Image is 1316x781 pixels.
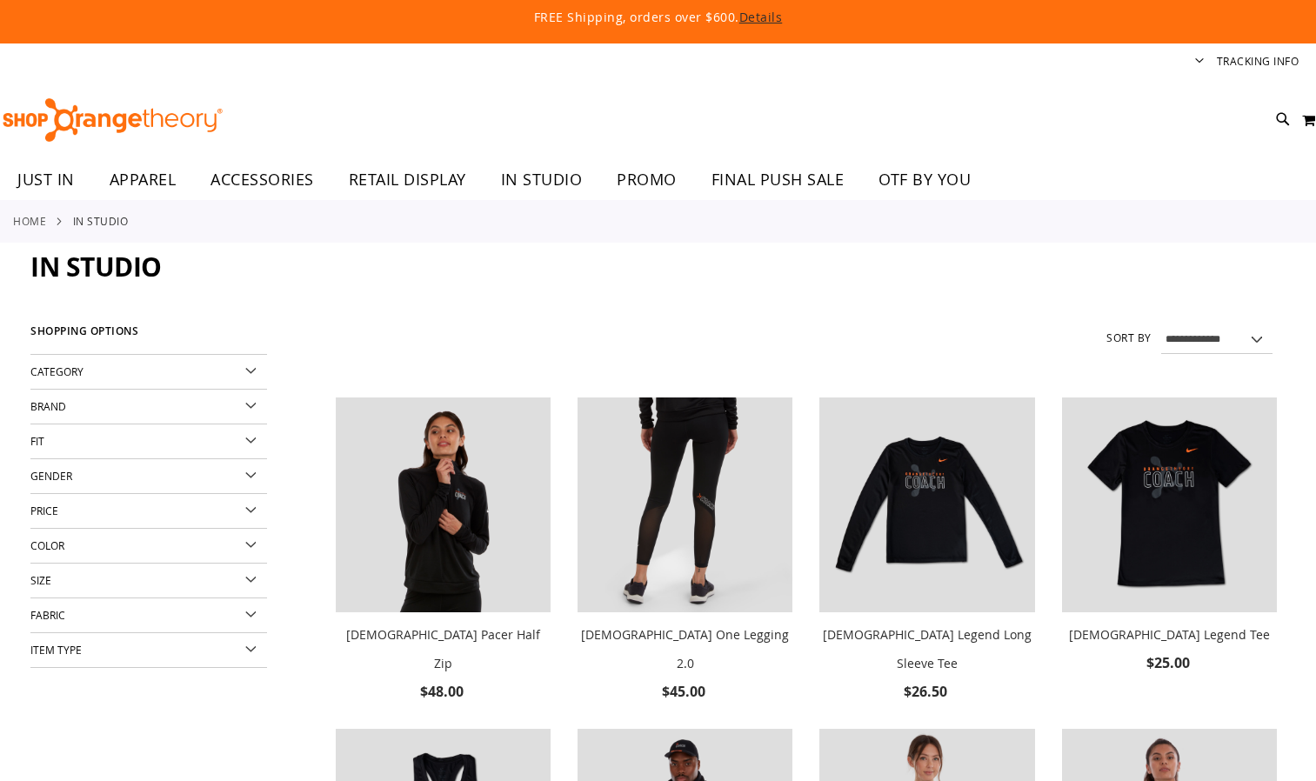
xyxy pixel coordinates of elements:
[30,643,82,657] span: Item Type
[30,364,84,378] span: Category
[30,434,44,448] span: Fit
[73,213,129,229] strong: IN STUDIO
[819,397,1034,616] a: OTF Ladies Coach FA23 Legend LS Tee - Black primary image
[420,682,466,701] span: $48.00
[331,160,484,200] a: RETAIL DISPLAY
[193,160,331,200] a: ACCESSORIES
[1146,653,1192,672] span: $25.00
[1062,397,1277,612] img: OTF Ladies Coach FA23 Legend SS Tee - Black primary image
[578,397,792,612] img: OTF Ladies Coach FA23 One Legging 2.0 - Black primary image
[336,397,551,616] a: OTF Ladies Coach FA23 Pacer Half Zip - Black primary image
[30,573,51,587] span: Size
[823,626,1032,671] a: [DEMOGRAPHIC_DATA] Legend Long Sleeve Tee
[30,529,267,564] div: Color
[569,389,801,748] div: product
[861,160,988,200] a: OTF BY YOU
[327,389,559,748] div: product
[110,160,177,199] span: APPAREL
[30,390,267,424] div: Brand
[1053,389,1286,719] div: product
[210,160,314,199] span: ACCESSORIES
[30,633,267,668] div: Item Type
[30,598,267,633] div: Fabric
[739,9,783,25] a: Details
[30,459,267,494] div: Gender
[1195,54,1204,70] button: Account menu
[30,538,64,552] span: Color
[30,494,267,529] div: Price
[1106,330,1152,345] label: Sort By
[1217,54,1299,69] a: Tracking Info
[30,564,267,598] div: Size
[819,397,1034,612] img: OTF Ladies Coach FA23 Legend LS Tee - Black primary image
[346,626,540,671] a: [DEMOGRAPHIC_DATA] Pacer Half Zip
[501,160,583,199] span: IN STUDIO
[30,469,72,483] span: Gender
[1069,626,1270,643] a: [DEMOGRAPHIC_DATA] Legend Tee
[694,160,862,200] a: FINAL PUSH SALE
[30,249,162,284] span: IN STUDIO
[137,9,1180,26] p: FREE Shipping, orders over $600.
[30,608,65,622] span: Fabric
[711,160,845,199] span: FINAL PUSH SALE
[92,160,194,200] a: APPAREL
[878,160,971,199] span: OTF BY YOU
[30,399,66,413] span: Brand
[484,160,600,199] a: IN STUDIO
[617,160,677,199] span: PROMO
[17,160,75,199] span: JUST IN
[30,317,267,355] strong: Shopping Options
[349,160,466,199] span: RETAIL DISPLAY
[599,160,694,200] a: PROMO
[1062,397,1277,616] a: OTF Ladies Coach FA23 Legend SS Tee - Black primary image
[30,355,267,390] div: Category
[30,424,267,459] div: Fit
[13,213,46,229] a: Home
[336,397,551,612] img: OTF Ladies Coach FA23 Pacer Half Zip - Black primary image
[904,682,950,701] span: $26.50
[811,389,1043,748] div: product
[30,504,58,517] span: Price
[662,682,708,701] span: $45.00
[578,397,792,616] a: OTF Ladies Coach FA23 One Legging 2.0 - Black primary image
[581,626,789,671] a: [DEMOGRAPHIC_DATA] One Legging 2.0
